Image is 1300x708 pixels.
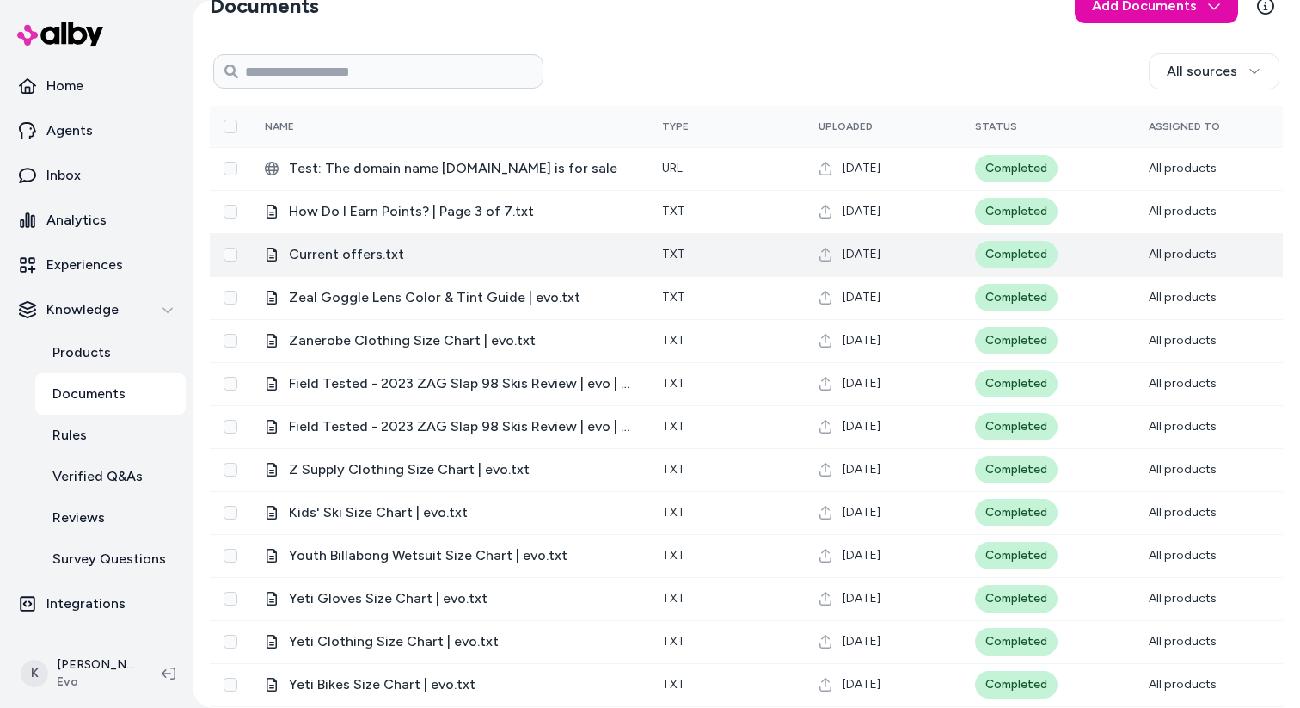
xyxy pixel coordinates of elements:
[975,671,1058,699] div: Completed
[843,504,880,521] span: [DATE]
[265,158,635,179] div: Test: The domain name Test.com is for sale
[662,634,685,649] span: txt
[662,204,685,219] span: txt
[224,205,237,219] button: Select row
[289,588,635,609] span: Yeti Gloves Size Chart | evo.txt
[224,291,237,305] button: Select row
[975,284,1058,311] div: Completed
[1149,204,1217,219] span: All products
[224,420,237,434] button: Select row
[265,416,635,437] div: Field Tested - 2023 ZAG Slap 98 Skis Review | evo | Page 1 of 2.txt
[265,373,635,394] div: Field Tested - 2023 ZAG Slap 98 Skis Review | evo | Page 2 of 2.txt
[662,376,685,391] span: txt
[662,120,689,132] span: Type
[265,120,394,133] div: Name
[843,203,880,220] span: [DATE]
[843,547,880,564] span: [DATE]
[289,674,635,695] span: Yeti Bikes Size Chart | evo.txt
[289,416,635,437] span: Field Tested - 2023 ZAG Slap 98 Skis Review | evo | Page 1 of 2.txt
[46,594,126,614] p: Integrations
[265,674,635,695] div: Yeti Bikes Size Chart | evo.txt
[1149,505,1217,520] span: All products
[224,635,237,649] button: Select row
[52,342,111,363] p: Products
[265,459,635,480] div: Z Supply Clothing Size Chart | evo.txt
[975,198,1058,225] div: Completed
[7,110,186,151] a: Agents
[975,120,1017,132] span: Status
[843,289,880,306] span: [DATE]
[289,244,635,265] span: Current offers.txt
[975,241,1058,268] div: Completed
[1149,548,1217,563] span: All products
[224,678,237,692] button: Select row
[7,244,186,286] a: Experiences
[265,201,635,222] div: How Do I Earn Points? | Page 3 of 7.txt
[975,413,1058,440] div: Completed
[1149,677,1217,692] span: All products
[662,247,685,262] span: txt
[7,65,186,107] a: Home
[265,588,635,609] div: Yeti Gloves Size Chart | evo.txt
[662,290,685,305] span: txt
[1149,462,1217,477] span: All products
[265,545,635,566] div: Youth Billabong Wetsuit Size Chart | evo.txt
[289,373,635,394] span: Field Tested - 2023 ZAG Slap 98 Skis Review | evo | Page 2 of 2.txt
[21,660,48,687] span: K
[662,462,685,477] span: txt
[46,76,83,96] p: Home
[1149,376,1217,391] span: All products
[265,631,635,652] div: Yeti Clothing Size Chart | evo.txt
[1149,419,1217,434] span: All products
[224,334,237,348] button: Select row
[10,646,148,701] button: K[PERSON_NAME]Evo
[1149,634,1217,649] span: All products
[662,548,685,563] span: txt
[819,120,873,132] span: Uploaded
[843,590,880,607] span: [DATE]
[46,120,93,141] p: Agents
[843,246,880,263] span: [DATE]
[46,210,107,231] p: Analytics
[224,248,237,262] button: Select row
[1149,333,1217,348] span: All products
[289,330,635,351] span: Zanerobe Clothing Size Chart | evo.txt
[46,255,123,275] p: Experiences
[843,461,880,478] span: [DATE]
[224,506,237,520] button: Select row
[224,549,237,563] button: Select row
[1149,290,1217,305] span: All products
[52,508,105,528] p: Reviews
[265,244,635,265] div: Current offers.txt
[7,200,186,241] a: Analytics
[289,502,635,523] span: Kids' Ski Size Chart | evo.txt
[1167,61,1237,82] span: All sources
[975,327,1058,354] div: Completed
[224,162,237,175] button: Select row
[975,628,1058,656] div: Completed
[662,505,685,520] span: txt
[843,160,880,177] span: [DATE]
[224,120,237,133] button: Select all
[224,377,237,391] button: Select row
[843,332,880,349] span: [DATE]
[662,591,685,606] span: txt
[289,459,635,480] span: Z Supply Clothing Size Chart | evo.txt
[975,499,1058,526] div: Completed
[52,549,166,569] p: Survey Questions
[57,674,134,691] span: Evo
[52,466,143,487] p: Verified Q&As
[35,539,186,580] a: Survey Questions
[843,418,880,435] span: [DATE]
[265,502,635,523] div: Kids' Ski Size Chart | evo.txt
[35,456,186,497] a: Verified Q&As
[224,592,237,606] button: Select row
[289,631,635,652] span: Yeti Clothing Size Chart | evo.txt
[843,633,880,650] span: [DATE]
[662,161,683,175] span: URL
[1149,53,1279,89] button: All sources
[265,330,635,351] div: Zanerobe Clothing Size Chart | evo.txt
[289,545,635,566] span: Youth Billabong Wetsuit Size Chart | evo.txt
[289,201,635,222] span: How Do I Earn Points? | Page 3 of 7.txt
[289,287,635,308] span: Zeal Goggle Lens Color & Tint Guide | evo.txt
